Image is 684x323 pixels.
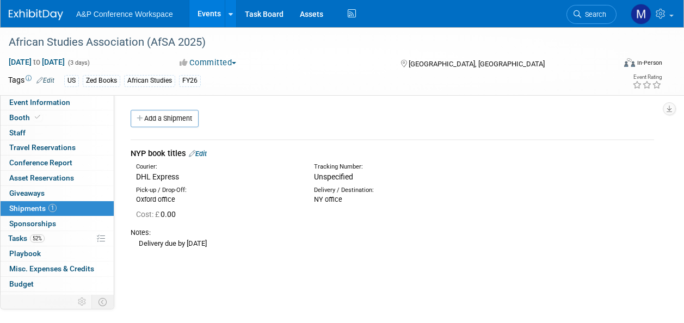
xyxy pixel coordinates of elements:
[1,140,114,155] a: Travel Reservations
[9,249,41,258] span: Playbook
[136,210,180,219] span: 0.00
[176,57,241,69] button: Committed
[131,228,654,238] div: Notes:
[76,10,173,18] span: A&P Conference Workspace
[124,75,175,86] div: African Studies
[1,95,114,110] a: Event Information
[136,210,161,219] span: Cost: £
[136,195,298,204] div: Oxford office
[9,189,45,197] span: Giveaways
[92,295,114,309] td: Toggle Event Tabs
[64,75,79,86] div: US
[409,60,545,68] span: [GEOGRAPHIC_DATA], [GEOGRAPHIC_DATA]
[566,5,617,24] a: Search
[35,114,40,120] i: Booth reservation complete
[73,295,92,309] td: Personalize Event Tab Strip
[1,156,114,170] a: Conference Report
[632,74,662,80] div: Event Rating
[314,163,520,171] div: Tracking Number:
[9,219,56,228] span: Sponsorships
[179,75,201,86] div: FY26
[136,171,298,182] div: DHL Express
[136,163,298,171] div: Courier:
[9,98,70,107] span: Event Information
[631,4,651,24] img: Matt Hambridge
[314,186,476,195] div: Delivery / Destination:
[9,204,57,213] span: Shipments
[189,150,207,158] a: Edit
[9,143,76,152] span: Travel Reservations
[9,264,94,273] span: Misc. Expenses & Credits
[36,77,54,84] a: Edit
[136,186,298,195] div: Pick-up / Drop-Off:
[8,57,65,67] span: [DATE] [DATE]
[1,171,114,185] a: Asset Reservations
[1,110,114,125] a: Booth
[131,238,654,249] div: Delivery due by [DATE]
[637,59,662,67] div: In-Person
[314,172,353,181] span: Unspecified
[624,58,635,67] img: Format-Inperson.png
[131,148,654,159] div: NYP book titles
[8,74,54,87] td: Tags
[9,113,42,122] span: Booth
[1,262,114,276] a: Misc. Expenses & Credits
[1,231,114,246] a: Tasks52%
[1,246,114,261] a: Playbook
[9,279,34,288] span: Budget
[1,186,114,201] a: Giveaways
[48,204,57,212] span: 1
[32,58,42,66] span: to
[1,292,114,307] a: ROI, Objectives & ROO
[1,201,114,216] a: Shipments1
[581,10,606,18] span: Search
[1,216,114,231] a: Sponsorships
[567,57,662,73] div: Event Format
[1,126,114,140] a: Staff
[30,234,45,243] span: 52%
[5,33,606,52] div: African Studies Association (AfSA 2025)
[83,75,120,86] div: Zed Books
[131,110,199,127] a: Add a Shipment
[9,158,72,167] span: Conference Report
[8,234,45,243] span: Tasks
[9,128,26,137] span: Staff
[67,59,90,66] span: (3 days)
[9,173,74,182] span: Asset Reservations
[314,195,476,204] div: NY office
[9,295,82,303] span: ROI, Objectives & ROO
[1,277,114,291] a: Budget
[9,9,63,20] img: ExhibitDay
